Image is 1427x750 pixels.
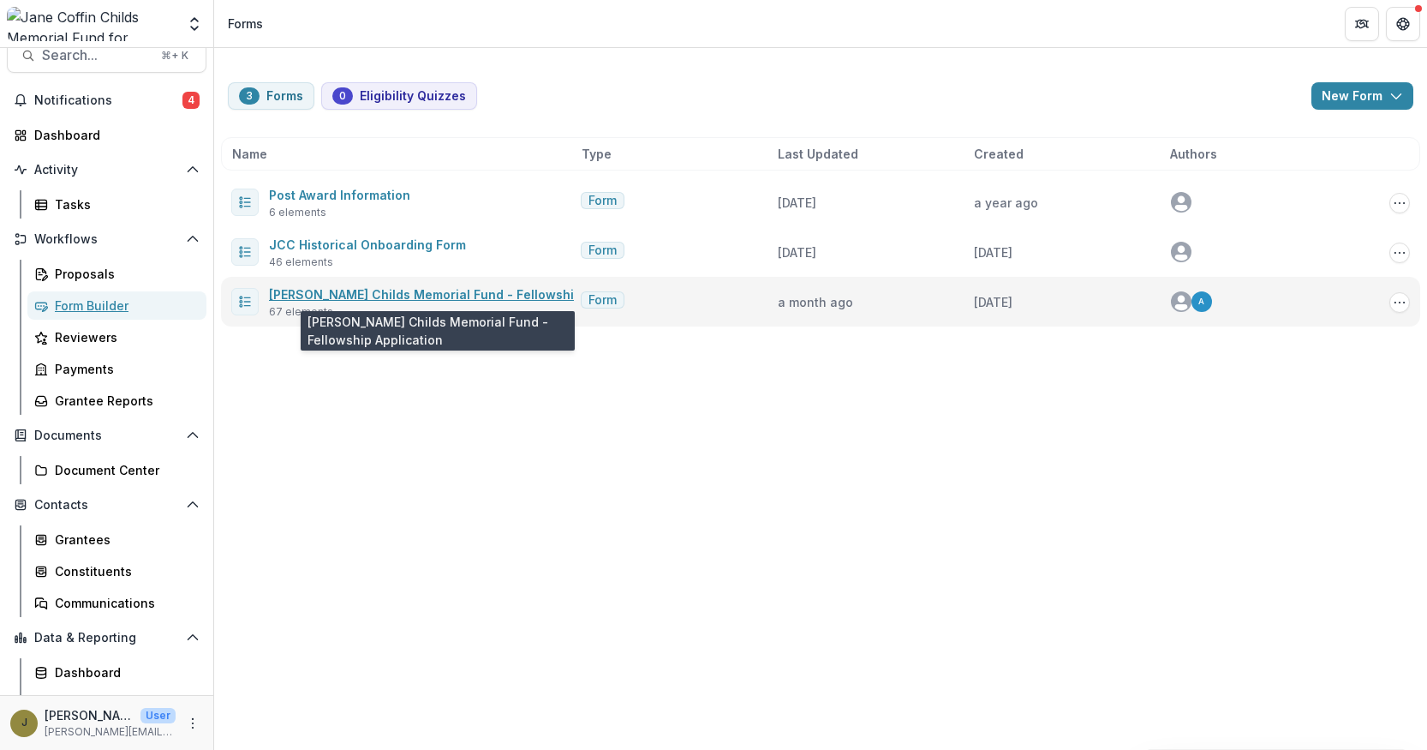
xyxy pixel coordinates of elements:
[55,328,193,346] div: Reviewers
[45,724,176,740] p: [PERSON_NAME][EMAIL_ADDRESS][PERSON_NAME][DOMAIN_NAME]
[182,92,200,109] span: 4
[55,663,193,681] div: Dashboard
[27,658,206,687] a: Dashboard
[588,243,617,258] span: Form
[974,295,1012,309] span: [DATE]
[55,531,193,549] div: Grantees
[588,293,617,308] span: Form
[1171,291,1191,312] svg: avatar
[1389,292,1410,313] button: Options
[140,708,176,723] p: User
[42,47,151,63] span: Search...
[232,145,267,163] span: Name
[34,232,179,247] span: Workflows
[182,713,203,734] button: More
[1171,242,1191,262] svg: avatar
[55,562,193,580] div: Constituents
[269,237,466,252] a: JCC Historical Onboarding Form
[1345,7,1379,41] button: Partners
[27,355,206,383] a: Payments
[158,46,192,65] div: ⌘ + K
[1389,243,1410,263] button: Options
[7,156,206,183] button: Open Activity
[55,360,193,378] div: Payments
[34,631,179,645] span: Data & Reporting
[34,93,182,108] span: Notifications
[7,7,176,41] img: Jane Coffin Childs Memorial Fund for Medical Research logo
[1170,145,1217,163] span: Authors
[45,706,134,724] p: [PERSON_NAME]
[27,456,206,484] a: Document Center
[778,145,858,163] span: Last Updated
[34,126,193,144] div: Dashboard
[246,90,253,102] span: 3
[269,255,333,270] span: 46 elements
[55,594,193,612] div: Communications
[27,387,206,415] a: Grantee Reports
[27,525,206,554] a: Grantees
[27,291,206,320] a: Form Builder
[974,195,1038,210] span: a year ago
[27,690,206,718] a: Data Report
[27,589,206,617] a: Communications
[7,121,206,149] a: Dashboard
[588,194,617,208] span: Form
[321,82,477,110] button: Eligibility Quizzes
[182,7,206,41] button: Open entity switcher
[1198,297,1204,306] div: Anita
[27,260,206,288] a: Proposals
[228,15,263,33] div: Forms
[34,429,179,443] span: Documents
[7,87,206,114] button: Notifications4
[27,557,206,585] a: Constituents
[269,287,654,302] a: [PERSON_NAME] Childs Memorial Fund - Fellowship Application
[778,195,816,210] span: [DATE]
[778,295,853,309] span: a month ago
[1389,193,1410,213] button: Options
[55,392,193,410] div: Grantee Reports
[34,498,179,513] span: Contacts
[7,39,206,73] button: Search...
[778,245,816,260] span: [DATE]
[974,245,1012,260] span: [DATE]
[269,205,326,220] span: 6 elements
[339,90,346,102] span: 0
[269,304,333,320] span: 67 elements
[27,190,206,219] a: Tasks
[55,461,193,479] div: Document Center
[7,225,206,253] button: Open Workflows
[228,82,314,110] button: Forms
[221,11,270,36] nav: breadcrumb
[1386,7,1420,41] button: Get Help
[21,717,27,729] div: Jamie
[34,163,179,177] span: Activity
[27,323,206,351] a: Reviewers
[1171,192,1191,213] svg: avatar
[55,265,193,283] div: Proposals
[7,422,206,449] button: Open Documents
[269,188,410,202] a: Post Award Information
[1311,82,1413,110] button: New Form
[7,491,206,519] button: Open Contacts
[974,145,1024,163] span: Created
[55,297,193,315] div: Form Builder
[7,624,206,651] button: Open Data & Reporting
[582,145,612,163] span: Type
[55,195,193,213] div: Tasks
